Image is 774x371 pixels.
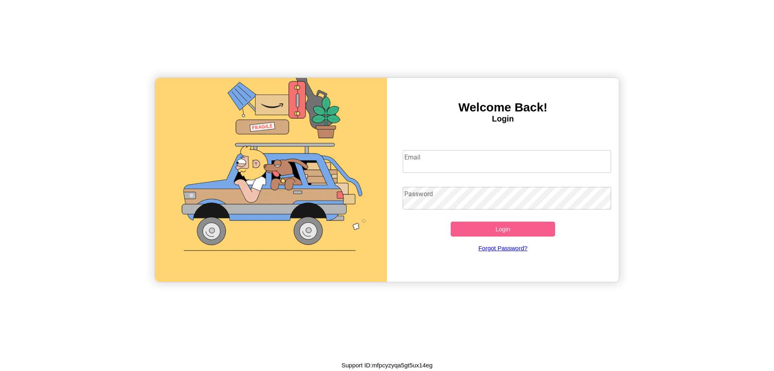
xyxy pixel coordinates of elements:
[451,222,555,237] button: Login
[387,114,619,124] h4: Login
[399,237,608,260] a: Forgot Password?
[387,101,619,114] h3: Welcome Back!
[341,360,433,371] p: Support ID: mfpcyzyqa5gt5ux14eg
[155,78,387,282] img: gif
